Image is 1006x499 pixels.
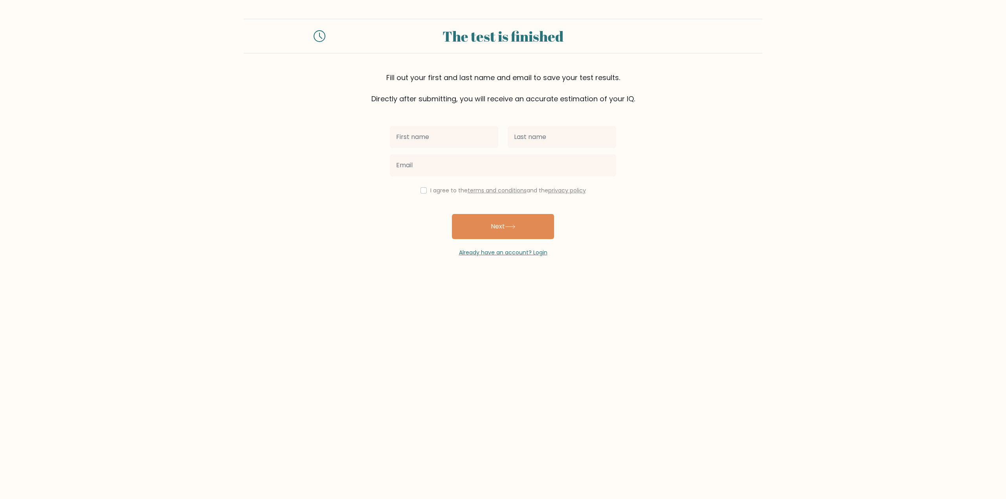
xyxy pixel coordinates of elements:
div: The test is finished [335,26,671,47]
input: First name [390,126,498,148]
button: Next [452,214,554,239]
a: privacy policy [548,186,586,194]
a: terms and conditions [468,186,527,194]
label: I agree to the and the [430,186,586,194]
input: Email [390,154,616,176]
div: Fill out your first and last name and email to save your test results. Directly after submitting,... [244,72,762,104]
input: Last name [508,126,616,148]
a: Already have an account? Login [459,249,547,256]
